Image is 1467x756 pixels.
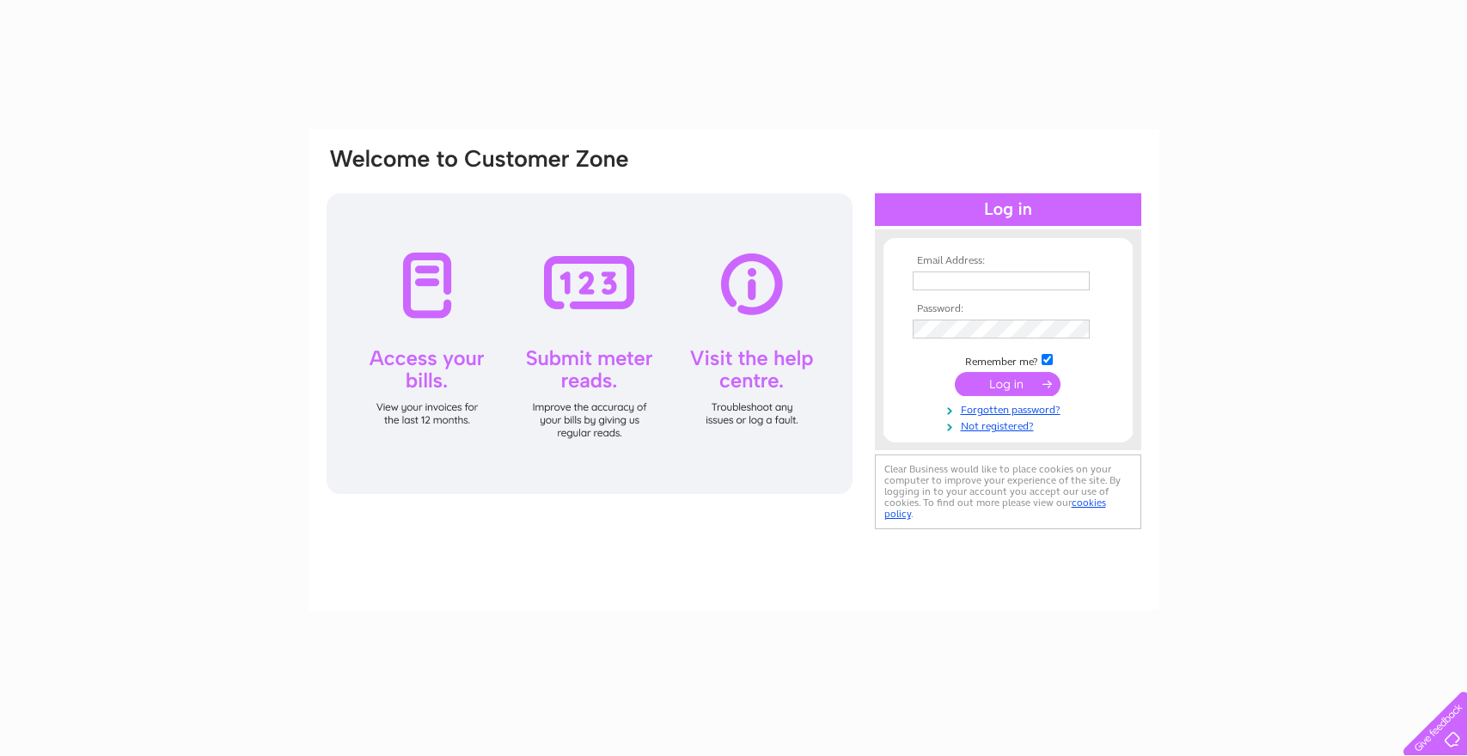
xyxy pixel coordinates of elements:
a: cookies policy [884,497,1106,520]
div: Clear Business would like to place cookies on your computer to improve your experience of the sit... [875,454,1141,529]
th: Email Address: [908,255,1108,267]
th: Password: [908,303,1108,315]
a: Forgotten password? [913,400,1108,417]
td: Remember me? [908,351,1108,369]
a: Not registered? [913,417,1108,433]
input: Submit [955,372,1061,396]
